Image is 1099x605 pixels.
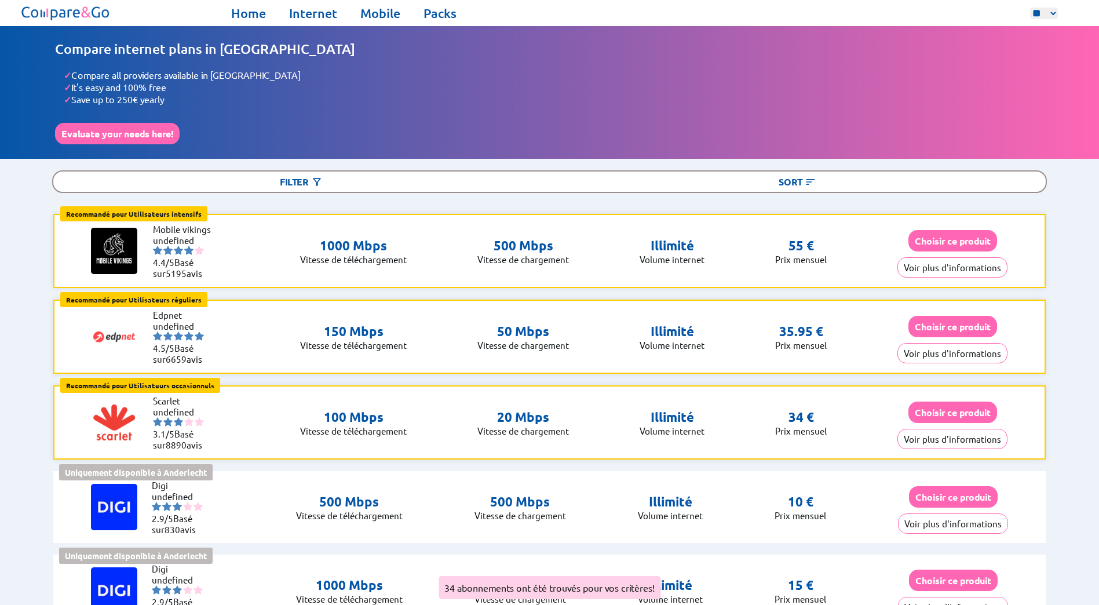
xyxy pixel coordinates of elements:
[183,585,192,595] img: starnr4
[162,502,171,511] img: starnr2
[638,577,703,593] p: Illimité
[55,123,180,144] button: Evaluate your needs here!
[477,254,569,265] p: Vitesse de chargement
[477,238,569,254] p: 500 Mbps
[91,314,137,360] img: Logo of Edpnet
[153,342,222,365] li: Basé sur avis
[153,246,162,255] img: starnr1
[640,254,704,265] p: Volume internet
[296,593,403,604] p: Vitesse de télé­chargement
[775,593,826,604] p: Prix mensuel
[162,585,171,595] img: starnr2
[152,563,218,574] li: Digi
[91,399,137,446] img: Logo of Scarlet
[19,3,112,23] img: Logo of Compare&Go
[153,342,174,353] span: 4.5/5
[640,323,704,340] p: Illimité
[788,494,813,510] p: 10 €
[163,417,173,427] img: starnr2
[163,246,173,255] img: starnr2
[477,425,569,436] p: Vitesse de chargement
[153,406,222,417] li: undefined
[908,321,997,332] a: Choisir ce produit
[640,425,704,436] p: Volume internet
[166,353,187,365] span: 6659
[184,417,193,427] img: starnr4
[64,81,1044,93] li: It's easy and 100% free
[775,340,827,351] p: Prix mensuel
[64,69,71,81] span: ✓
[908,402,997,423] button: Choisir ce produit
[153,257,222,279] li: Basé sur avis
[300,254,407,265] p: Vitesse de télé­chargement
[897,433,1007,444] a: Voir plus d'informations
[166,439,187,450] span: 8890
[64,93,1044,105] li: Save up to 250€ yearly
[174,246,183,255] img: starnr3
[66,209,202,218] b: Recommandé pour Utilisateurs intensifs
[779,323,823,340] p: 35.95 €
[300,323,407,340] p: 150 Mbps
[173,502,182,511] img: starnr3
[184,246,193,255] img: starnr4
[909,491,998,502] a: Choisir ce produit
[296,494,403,510] p: 500 Mbps
[898,518,1008,529] a: Voir plus d'informations
[91,484,137,530] img: Logo of Digi
[296,510,403,521] p: Vitesse de télé­chargement
[195,246,204,255] img: starnr5
[477,409,569,425] p: 20 Mbps
[638,593,703,604] p: Volume internet
[897,262,1007,273] a: Voir plus d'informations
[897,257,1007,278] button: Voir plus d'informations
[53,172,549,192] div: Filter
[897,429,1007,449] button: Voir plus d'informations
[66,295,202,304] b: Recommandé pour Utilisateurs réguliers
[173,585,182,595] img: starnr3
[474,494,566,510] p: 500 Mbps
[805,176,816,188] img: Button open the sorting menu
[91,228,137,274] img: Logo of Mobile vikings
[638,494,703,510] p: Illimité
[195,417,204,427] img: starnr5
[193,502,203,511] img: starnr5
[477,323,569,340] p: 50 Mbps
[153,428,174,439] span: 3.1/5
[477,340,569,351] p: Vitesse de chargement
[153,428,222,450] li: Basé sur avis
[153,224,222,235] li: Mobile vikings
[184,331,193,341] img: starnr4
[64,69,1044,81] li: Compare all providers available in [GEOGRAPHIC_DATA]
[474,593,566,604] p: Vitesse de chargement
[439,576,660,599] div: 34 abonnements ont été trouvés pour vos critères!
[311,176,323,188] img: Button open the filtering menu
[549,172,1045,192] div: Sort
[152,513,173,524] span: 2.9/5
[788,409,814,425] p: 34 €
[908,407,997,418] a: Choisir ce produit
[152,502,161,511] img: starnr1
[474,510,566,521] p: Vitesse de chargement
[152,585,161,595] img: starnr1
[775,510,826,521] p: Prix mensuel
[788,577,813,593] p: 15 €
[163,331,173,341] img: starnr2
[153,309,222,320] li: Edpnet
[897,343,1007,363] button: Voir plus d'informations
[153,235,222,246] li: undefined
[64,93,71,105] span: ✓
[165,524,180,535] span: 830
[300,425,407,436] p: Vitesse de télé­chargement
[152,491,218,502] li: undefined
[231,5,266,21] a: Home
[152,574,218,585] li: undefined
[166,268,187,279] span: 5195
[788,238,814,254] p: 55 €
[908,316,997,337] button: Choisir ce produit
[640,238,704,254] p: Illimité
[153,395,222,406] li: Scarlet
[174,331,183,341] img: starnr3
[908,230,997,252] button: Choisir ce produit
[775,425,827,436] p: Prix mensuel
[300,238,407,254] p: 1000 Mbps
